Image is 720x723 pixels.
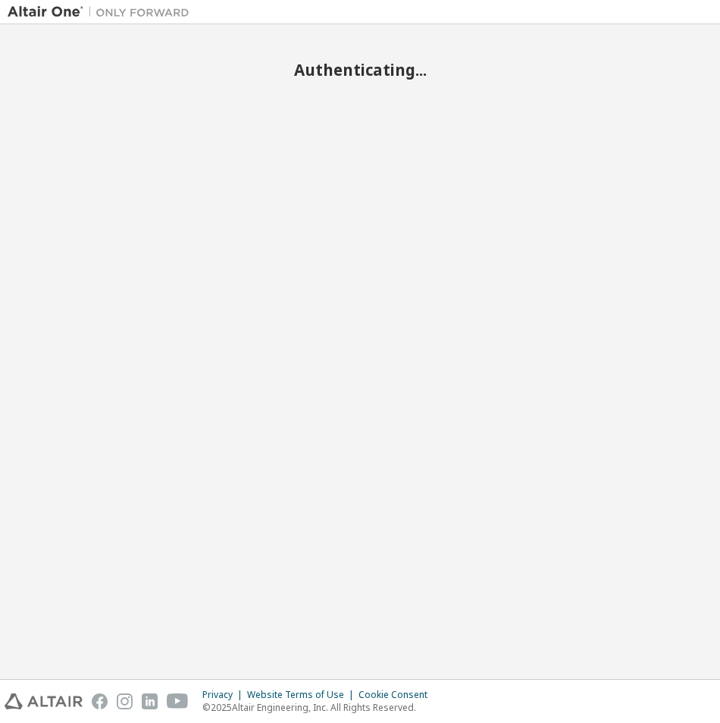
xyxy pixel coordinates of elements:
[92,693,108,709] img: facebook.svg
[5,693,83,709] img: altair_logo.svg
[167,693,189,709] img: youtube.svg
[202,689,247,701] div: Privacy
[117,693,133,709] img: instagram.svg
[8,60,712,80] h2: Authenticating...
[358,689,437,701] div: Cookie Consent
[202,701,437,714] p: © 2025 Altair Engineering, Inc. All Rights Reserved.
[142,693,158,709] img: linkedin.svg
[247,689,358,701] div: Website Terms of Use
[8,5,197,20] img: Altair One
